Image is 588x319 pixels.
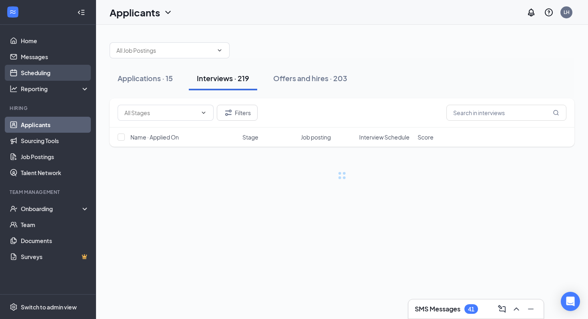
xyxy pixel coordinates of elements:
[9,8,17,16] svg: WorkstreamLogo
[526,8,536,17] svg: Notifications
[21,217,89,233] a: Team
[163,8,173,17] svg: ChevronDown
[301,133,331,141] span: Job posting
[10,303,18,311] svg: Settings
[197,73,249,83] div: Interviews · 219
[561,292,580,311] div: Open Intercom Messenger
[10,85,18,93] svg: Analysis
[21,117,89,133] a: Applicants
[216,47,223,54] svg: ChevronDown
[10,189,88,195] div: Team Management
[273,73,347,83] div: Offers and hires · 203
[418,133,434,141] span: Score
[21,65,89,81] a: Scheduling
[124,108,197,117] input: All Stages
[21,49,89,65] a: Messages
[217,105,258,121] button: Filter Filters
[21,33,89,49] a: Home
[564,9,570,16] div: LH
[77,8,85,16] svg: Collapse
[415,305,460,313] h3: SMS Messages
[512,304,521,314] svg: ChevronUp
[553,110,559,116] svg: MagnifyingGlass
[21,133,89,149] a: Sourcing Tools
[224,108,233,118] svg: Filter
[21,205,82,213] div: Onboarding
[21,85,90,93] div: Reporting
[544,8,554,17] svg: QuestionInfo
[21,303,77,311] div: Switch to admin view
[510,303,523,315] button: ChevronUp
[130,133,179,141] span: Name · Applied On
[242,133,258,141] span: Stage
[497,304,507,314] svg: ComposeMessage
[118,73,173,83] div: Applications · 15
[21,149,89,165] a: Job Postings
[496,303,508,315] button: ComposeMessage
[21,249,89,265] a: SurveysCrown
[524,303,537,315] button: Minimize
[21,233,89,249] a: Documents
[468,306,474,313] div: 41
[10,105,88,112] div: Hiring
[446,105,566,121] input: Search in interviews
[526,304,536,314] svg: Minimize
[200,110,207,116] svg: ChevronDown
[10,205,18,213] svg: UserCheck
[110,6,160,19] h1: Applicants
[359,133,410,141] span: Interview Schedule
[116,46,213,55] input: All Job Postings
[21,165,89,181] a: Talent Network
